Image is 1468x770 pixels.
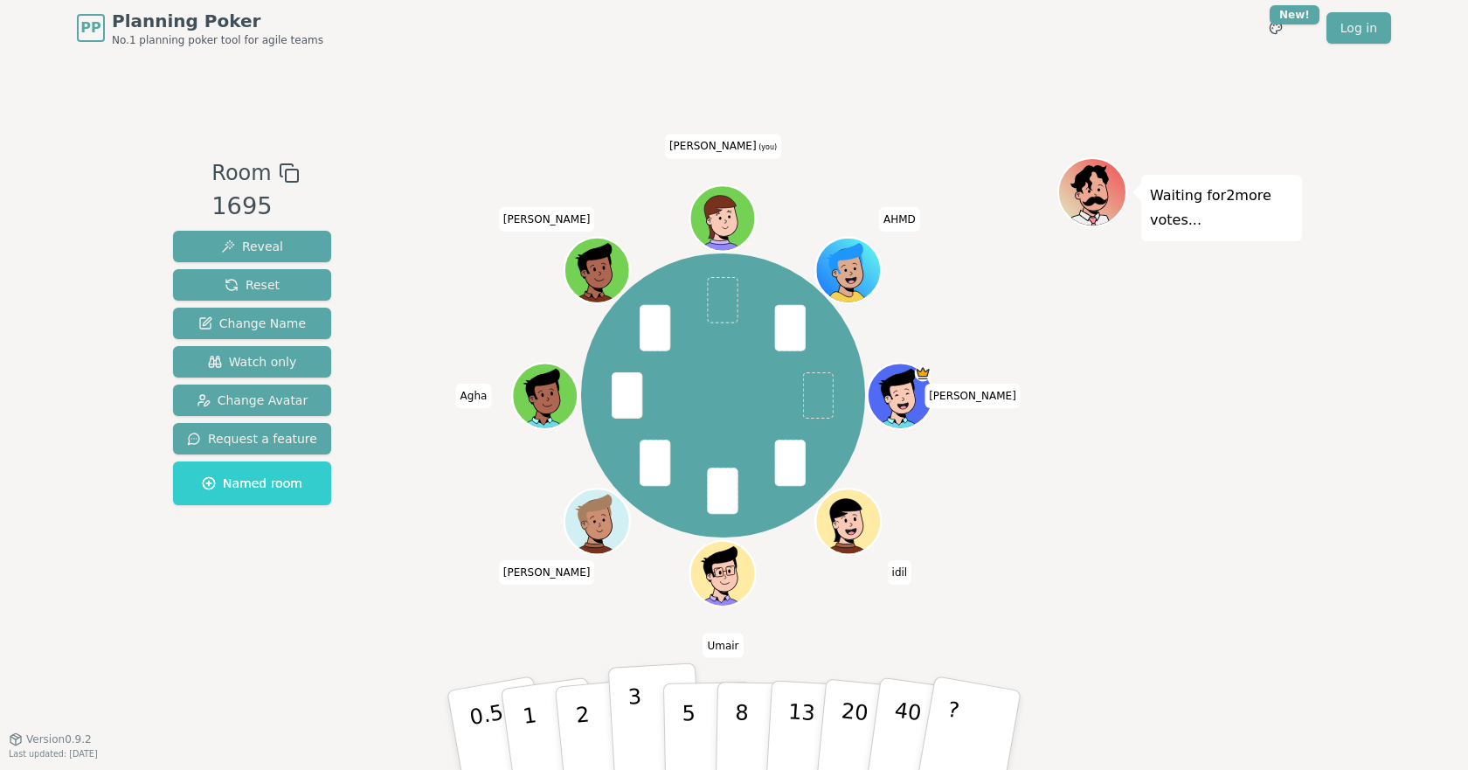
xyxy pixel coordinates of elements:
button: Change Avatar [173,385,331,416]
span: Jessica is the host [915,364,931,381]
button: Named room [173,461,331,505]
button: Watch only [173,346,331,378]
span: Click to change your name [499,560,595,585]
span: Named room [202,475,302,492]
span: Change Avatar [197,392,308,409]
button: Version0.9.2 [9,732,92,746]
span: Click to change your name [888,560,912,585]
span: Click to change your name [665,134,781,158]
span: Request a feature [187,430,317,447]
span: (you) [757,143,778,151]
span: Click to change your name [456,384,492,408]
span: PP [80,17,100,38]
span: Click to change your name [499,207,595,232]
span: Room [211,157,271,189]
button: Click to change your avatar [692,187,754,249]
a: PPPlanning PokerNo.1 planning poker tool for agile teams [77,9,323,47]
a: Log in [1326,12,1391,44]
div: 1695 [211,189,299,225]
span: Watch only [208,353,297,371]
span: Click to change your name [879,207,920,232]
button: Reset [173,269,331,301]
button: New! [1260,12,1291,44]
span: Last updated: [DATE] [9,749,98,759]
span: Click to change your name [924,384,1021,408]
button: Change Name [173,308,331,339]
span: Reveal [221,238,283,255]
span: Change Name [198,315,306,332]
span: Version 0.9.2 [26,732,92,746]
span: Planning Poker [112,9,323,33]
span: Click to change your name [703,633,743,657]
button: Request a feature [173,423,331,454]
span: Reset [225,276,280,294]
p: Waiting for 2 more votes... [1150,184,1293,232]
button: Reveal [173,231,331,262]
span: No.1 planning poker tool for agile teams [112,33,323,47]
div: New! [1270,5,1319,24]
